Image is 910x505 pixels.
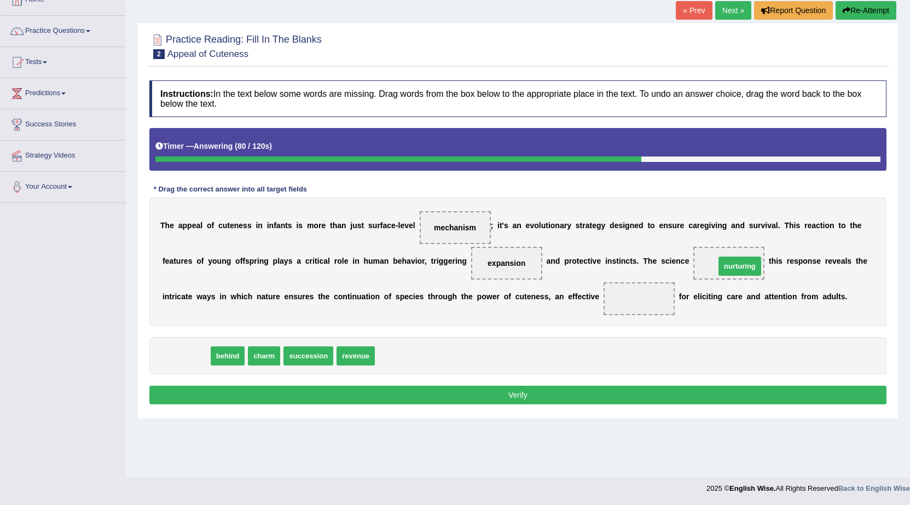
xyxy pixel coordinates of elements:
[836,1,896,20] button: Re-Attempt
[685,257,689,265] b: e
[718,257,761,276] span: nurturing
[352,257,355,265] b: i
[393,257,398,265] b: b
[363,257,368,265] b: h
[310,257,312,265] b: r
[462,257,467,265] b: g
[659,221,663,230] b: e
[647,221,650,230] b: t
[630,221,635,230] b: n
[305,257,310,265] b: c
[586,221,590,230] b: a
[560,221,564,230] b: a
[564,221,567,230] b: r
[237,142,269,150] b: 80 / 120s
[247,221,252,230] b: s
[601,221,605,230] b: y
[341,221,346,230] b: n
[677,221,680,230] b: r
[517,221,521,230] b: n
[149,32,322,59] h2: Practice Reading: Fill In The Blanks
[173,257,176,265] b: t
[234,221,239,230] b: n
[761,221,766,230] b: v
[539,221,541,230] b: l
[218,221,223,230] b: c
[250,257,254,265] b: p
[243,221,247,230] b: s
[188,292,193,301] b: e
[280,257,284,265] b: a
[859,257,863,265] b: h
[175,292,177,301] b: i
[380,257,384,265] b: a
[350,221,352,230] b: j
[592,221,596,230] b: e
[284,257,288,265] b: y
[471,247,542,280] span: Drop target
[277,257,280,265] b: l
[319,257,323,265] b: c
[239,221,243,230] b: e
[798,257,803,265] b: p
[235,142,237,150] b: (
[352,221,357,230] b: u
[163,292,165,301] b: i
[500,221,502,230] b: t
[398,257,402,265] b: e
[550,221,555,230] b: o
[639,221,644,230] b: d
[431,257,434,265] b: t
[437,257,439,265] b: i
[212,257,217,265] b: o
[582,221,585,230] b: r
[269,142,272,150] b: )
[383,221,387,230] b: a
[196,221,200,230] b: a
[789,221,794,230] b: h
[186,292,188,301] b: t
[384,257,389,265] b: n
[715,221,717,230] b: i
[413,221,415,230] b: l
[167,49,248,59] small: Appeal of Cuteness
[242,257,245,265] b: f
[700,221,704,230] b: e
[192,221,196,230] b: e
[181,292,186,301] b: a
[758,221,761,230] b: r
[153,49,165,59] span: 2
[400,221,404,230] b: e
[612,257,616,265] b: s
[415,257,418,265] b: i
[314,221,318,230] b: o
[717,221,722,230] b: n
[794,221,796,230] b: i
[276,221,281,230] b: a
[772,221,776,230] b: a
[288,257,293,265] b: s
[342,257,344,265] b: l
[328,257,330,265] b: l
[825,221,830,230] b: o
[693,221,697,230] b: a
[502,221,504,230] b: '
[169,292,172,301] b: t
[820,221,823,230] b: t
[355,257,360,265] b: n
[828,257,832,265] b: e
[688,221,693,230] b: c
[288,221,292,230] b: s
[845,257,847,265] b: l
[596,221,601,230] b: g
[357,221,362,230] b: s
[264,257,269,265] b: g
[420,211,491,244] span: Drop target
[663,221,668,230] b: n
[257,257,259,265] b: i
[337,221,341,230] b: a
[588,257,590,265] b: t
[433,257,436,265] b: r
[230,221,234,230] b: e
[196,257,201,265] b: o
